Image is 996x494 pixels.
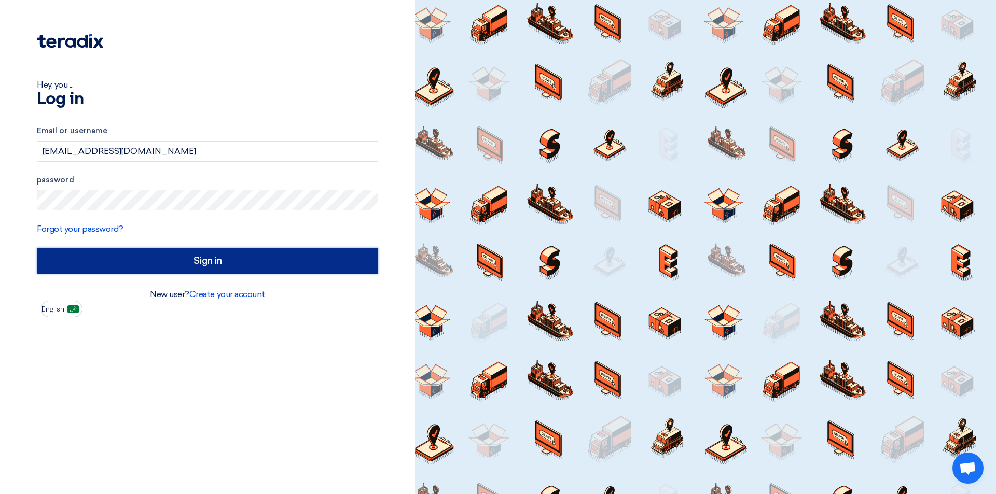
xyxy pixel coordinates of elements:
[37,248,378,274] input: Sign in
[67,305,79,313] img: ar-AR.png
[37,126,107,135] font: Email or username
[37,141,378,162] input: Enter your business email or username
[41,305,64,314] font: English
[41,301,82,317] button: English
[952,453,984,484] div: Open chat
[37,34,103,48] img: Teradix logo
[37,91,84,108] font: Log in
[37,80,73,90] font: Hey, you ...
[37,175,74,185] font: password
[37,224,123,234] a: Forgot your password?
[189,289,265,299] a: Create your account
[150,289,189,299] font: New user?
